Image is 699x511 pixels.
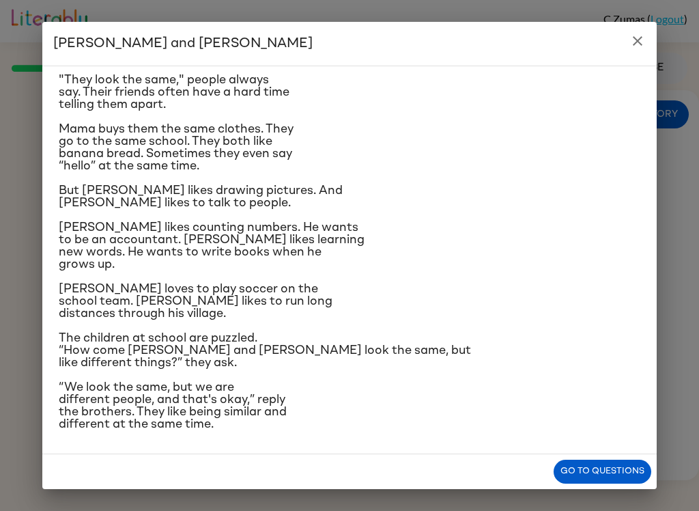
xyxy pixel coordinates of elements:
h2: [PERSON_NAME] and [PERSON_NAME] [42,22,657,66]
span: [PERSON_NAME] likes counting numbers. He wants to be an accountant. [PERSON_NAME] likes learning ... [59,221,365,271]
button: close [624,27,651,55]
span: [PERSON_NAME] loves to play soccer on the school team. [PERSON_NAME] likes to run long distances ... [59,283,332,320]
span: “We look the same, but we are different people, and that's okay,” reply the brothers. They like b... [59,381,287,430]
span: But [PERSON_NAME] likes drawing pictures. And [PERSON_NAME] likes to talk to people. [59,184,343,209]
span: "They look the same," people always say. Their friends often have a hard time telling them apart. [59,74,289,111]
span: Mama buys them the same clothes. They go to the same school. They both like banana bread. Sometim... [59,123,294,172]
span: The children at school are puzzled. “How come [PERSON_NAME] and [PERSON_NAME] look the same, but ... [59,332,471,369]
button: Go to questions [554,460,651,484]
